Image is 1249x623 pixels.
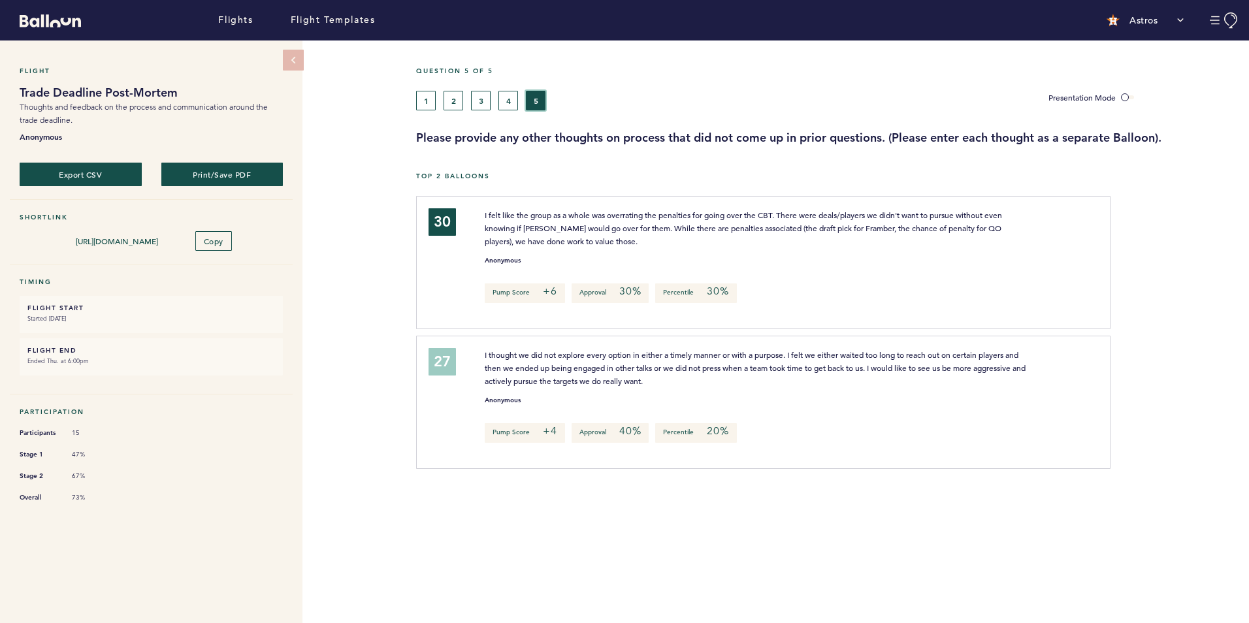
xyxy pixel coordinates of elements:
button: Export CSV [20,163,142,186]
a: Flight Templates [291,13,376,27]
h5: Participation [20,407,283,416]
h5: Top 2 Balloons [416,172,1239,180]
h5: Timing [20,278,283,286]
b: Anonymous [20,130,283,143]
button: 2 [444,91,463,110]
em: +6 [543,285,557,298]
p: Astros [1129,14,1158,27]
h1: Trade Deadline Post-Mortem [20,85,283,101]
span: Copy [204,236,223,246]
p: Approval [572,283,649,303]
small: Anonymous [485,257,521,264]
span: 47% [72,450,111,459]
button: 3 [471,91,491,110]
div: 30 [429,208,456,236]
em: +4 [543,424,557,438]
span: Stage 1 [20,448,59,461]
h6: FLIGHT START [27,304,275,312]
h5: Flight [20,67,283,75]
em: 20% [707,424,728,438]
span: Stage 2 [20,470,59,483]
small: Started [DATE] [27,312,275,325]
span: Overall [20,491,59,504]
p: Pump Score [485,423,565,443]
a: Flights [218,13,253,27]
button: Print/Save PDF [161,163,284,186]
button: 4 [498,91,518,110]
em: 40% [619,424,641,438]
span: 15 [72,428,111,438]
button: Manage Account [1210,12,1239,29]
p: Pump Score [485,283,565,303]
button: Copy [195,231,232,251]
p: Percentile [655,423,736,443]
button: 1 [416,91,436,110]
a: Balloon [10,13,81,27]
p: Approval [572,423,649,443]
span: I felt like the group as a whole was overrating the penalties for going over the CBT. There were ... [485,210,1004,246]
span: Presentation Mode [1048,92,1116,103]
div: 27 [429,348,456,375]
p: Percentile [655,283,736,303]
h5: Shortlink [20,213,283,221]
small: Anonymous [485,397,521,404]
svg: Balloon [20,14,81,27]
h6: FLIGHT END [27,346,275,355]
em: 30% [619,285,641,298]
span: 73% [72,493,111,502]
button: 5 [526,91,545,110]
h3: Please provide any other thoughts on process that did not come up in prior questions. (Please ent... [416,130,1239,146]
span: Participants [20,426,59,439]
small: Ended Thu. at 6:00pm [27,355,275,368]
span: 67% [72,471,111,481]
h5: Question 5 of 5 [416,67,1239,75]
span: Thoughts and feedback on the process and communication around the trade deadline. [20,102,268,125]
span: I thought we did not explore every option in either a timely manner or with a purpose. I felt we ... [485,349,1028,386]
button: Astros [1100,7,1190,33]
em: 30% [707,285,728,298]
